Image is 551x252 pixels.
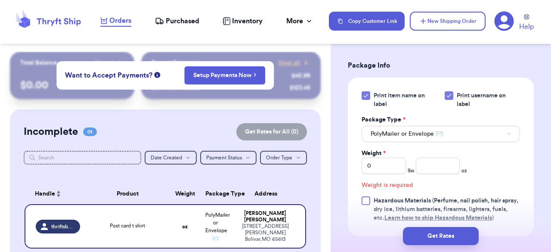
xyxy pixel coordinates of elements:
[155,16,199,26] a: Purchased
[20,78,124,92] p: $ 0.00
[200,151,257,165] button: Payment Status
[278,59,300,67] span: View all
[384,215,492,221] a: Learn how to ship Hazardous Materials
[374,91,440,109] span: Print item name on label
[403,227,479,245] button: Get Rates
[374,198,431,204] span: Hazardous Materials
[110,223,145,228] span: Post card t shirt
[85,184,170,204] th: Product
[170,184,200,204] th: Weight
[286,16,313,26] div: More
[329,12,405,31] button: Copy Customer Link
[100,16,131,27] a: Orders
[408,167,414,174] span: lbs
[24,151,141,165] input: Search
[95,59,114,67] span: Payout
[145,151,197,165] button: Date Created
[51,223,75,230] span: thriftsbylivi
[24,125,78,139] h2: Incomplete
[457,91,520,109] span: Print username on label
[266,155,292,160] span: Order Type
[205,212,230,241] span: PolyMailer or Envelope ✉️
[278,59,310,67] a: View all
[235,223,295,243] div: [STREET_ADDRESS][PERSON_NAME] Bolivar , MO 65613
[65,70,152,81] span: Want to Accept Payments?
[166,16,199,26] span: Purchased
[109,16,131,26] span: Orders
[193,71,257,80] a: Setup Payments Now
[182,224,188,229] strong: oz
[290,84,310,92] div: $ 123.45
[223,16,263,26] a: Inventory
[206,155,242,160] span: Payment Status
[362,181,520,190] div: Weight is required
[200,184,230,204] th: Package Type
[371,130,443,138] span: PolyMailer or Envelope ✉️
[230,184,306,204] th: Address
[362,126,520,142] button: PolyMailer or Envelope ✉️
[95,59,124,67] a: Payout
[362,115,406,124] label: Package Type
[260,151,307,165] button: Order Type
[20,59,57,67] p: Total Balance
[374,198,518,221] span: (Perfume, nail polish, hair spray, dry ice, lithium batteries, firearms, lighters, fuels, etc. )
[291,72,310,80] div: $ 45.99
[410,12,486,31] button: New Shipping Order
[151,155,182,160] span: Date Created
[362,149,386,158] label: Weight
[461,167,467,174] span: oz
[184,66,266,84] button: Setup Payments Now
[236,123,307,140] button: Get Rates for All (0)
[519,14,534,32] a: Help
[235,210,295,223] div: [PERSON_NAME] [PERSON_NAME]
[232,16,263,26] span: Inventory
[348,60,534,71] h3: Package Info
[83,128,97,136] span: 01
[55,189,62,199] button: Sort ascending
[519,22,534,32] span: Help
[152,59,199,67] p: Recent Payments
[35,190,55,199] span: Handle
